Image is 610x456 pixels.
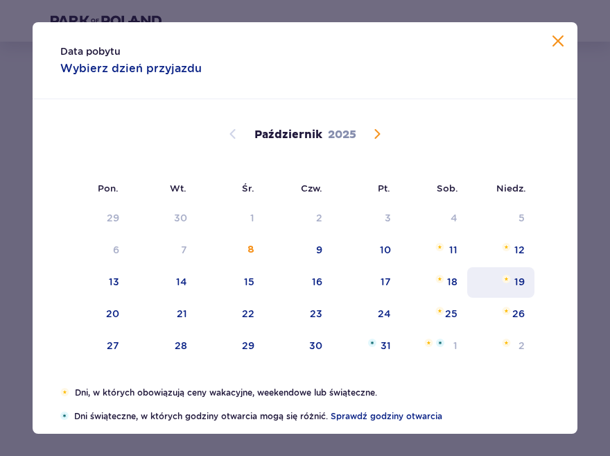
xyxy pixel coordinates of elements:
div: 5 [518,211,525,225]
td: Data niedostępna. sobota, 4 października 2025 [401,203,468,234]
small: Sob. [437,183,458,194]
a: Sprawdź godziny otwarcia [331,410,442,423]
div: 3 [385,211,391,225]
td: wtorek, 21 października 2025 [129,299,198,330]
div: 19 [514,275,525,289]
div: 29 [107,211,119,225]
div: 17 [381,275,391,289]
td: piątek, 24 października 2025 [332,299,401,330]
td: niedziela, 12 października 2025 [467,235,534,266]
small: Niedz. [496,183,526,194]
div: 21 [177,307,187,321]
div: 22 [242,307,254,321]
button: Następny miesiąc [369,126,385,142]
td: piątek, 10 października 2025 [332,235,401,266]
td: sobota, 1 listopada 2025 [401,331,468,362]
div: 29 [242,339,254,353]
div: 10 [380,243,391,257]
div: 1 [250,211,254,225]
img: Pomarańczowa gwiazdka [435,307,444,315]
div: 2 [316,211,322,225]
button: Poprzedni miesiąc [225,126,241,142]
div: 30 [309,339,322,353]
p: Wybierz dzień przyjazdu [60,61,202,76]
div: 16 [312,275,322,289]
p: Data pobytu [60,44,121,58]
div: 6 [113,243,119,257]
div: 13 [109,275,119,289]
td: sobota, 25 października 2025 [401,299,468,330]
div: 23 [310,307,322,321]
td: Data niedostępna. poniedziałek, 29 września 2025 [60,203,129,234]
button: Zamknij [550,33,566,51]
td: środa, 8 października 2025 [197,235,264,266]
td: Data niedostępna. niedziela, 5 października 2025 [467,203,534,234]
td: Data niedostępna. piątek, 3 października 2025 [332,203,401,234]
div: 24 [378,307,391,321]
td: Data niedostępna. poniedziałek, 6 października 2025 [60,235,129,266]
td: środa, 22 października 2025 [197,299,264,330]
td: czwartek, 23 października 2025 [264,299,333,330]
div: 9 [316,243,322,257]
td: poniedziałek, 20 października 2025 [60,299,129,330]
img: Pomarańczowa gwiazdka [502,243,511,251]
img: Niebieska gwiazdka [60,412,69,420]
small: Pt. [378,183,390,194]
div: 31 [381,339,391,353]
div: 4 [451,211,458,225]
div: 1 [453,339,458,353]
img: Niebieska gwiazdka [436,339,444,347]
td: poniedziałek, 13 października 2025 [60,267,129,298]
div: 15 [244,275,254,289]
small: Wt. [170,183,186,194]
td: czwartek, 16 października 2025 [264,267,333,298]
td: czwartek, 30 października 2025 [264,331,333,362]
div: 7 [181,243,187,257]
div: 12 [514,243,525,257]
div: 2 [518,339,525,353]
div: 20 [106,307,119,321]
td: niedziela, 19 października 2025 [467,267,534,298]
td: Data niedostępna. wtorek, 30 września 2025 [129,203,198,234]
td: środa, 29 października 2025 [197,331,264,362]
p: 2025 [328,127,356,142]
div: 28 [175,339,187,353]
td: sobota, 18 października 2025 [401,267,468,298]
td: czwartek, 9 października 2025 [264,235,333,266]
div: 8 [247,243,254,257]
div: 26 [512,307,525,321]
div: 18 [447,275,458,289]
small: Pon. [98,183,119,194]
div: 27 [107,339,119,353]
p: Październik [254,127,322,142]
div: 11 [449,243,458,257]
div: 14 [176,275,187,289]
div: 25 [445,307,458,321]
small: Czw. [301,183,322,194]
td: Data niedostępna. środa, 1 października 2025 [197,203,264,234]
img: Pomarańczowa gwiazdka [502,275,511,283]
div: 30 [174,211,187,225]
td: poniedziałek, 27 października 2025 [60,331,129,362]
td: sobota, 11 października 2025 [401,235,468,266]
td: niedziela, 26 października 2025 [467,299,534,330]
td: Data niedostępna. czwartek, 2 października 2025 [264,203,333,234]
td: wtorek, 28 października 2025 [129,331,198,362]
td: Data niedostępna. wtorek, 7 października 2025 [129,235,198,266]
img: Pomarańczowa gwiazdka [60,388,69,396]
small: Śr. [242,183,254,194]
td: środa, 15 października 2025 [197,267,264,298]
img: Pomarańczowa gwiazdka [435,243,444,251]
p: Dni świąteczne, w których godziny otwarcia mogą się różnić. [74,410,550,423]
img: Pomarańczowa gwiazdka [424,339,433,347]
img: Pomarańczowa gwiazdka [435,275,444,283]
img: Pomarańczowa gwiazdka [502,339,511,347]
p: Dni, w których obowiązują ceny wakacyjne, weekendowe lub świąteczne. [75,387,550,399]
td: piątek, 17 października 2025 [332,267,401,298]
td: wtorek, 14 października 2025 [129,267,198,298]
td: piątek, 31 października 2025 [332,331,401,362]
img: Pomarańczowa gwiazdka [502,307,511,315]
img: Niebieska gwiazdka [368,339,376,347]
td: niedziela, 2 listopada 2025 [467,331,534,362]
